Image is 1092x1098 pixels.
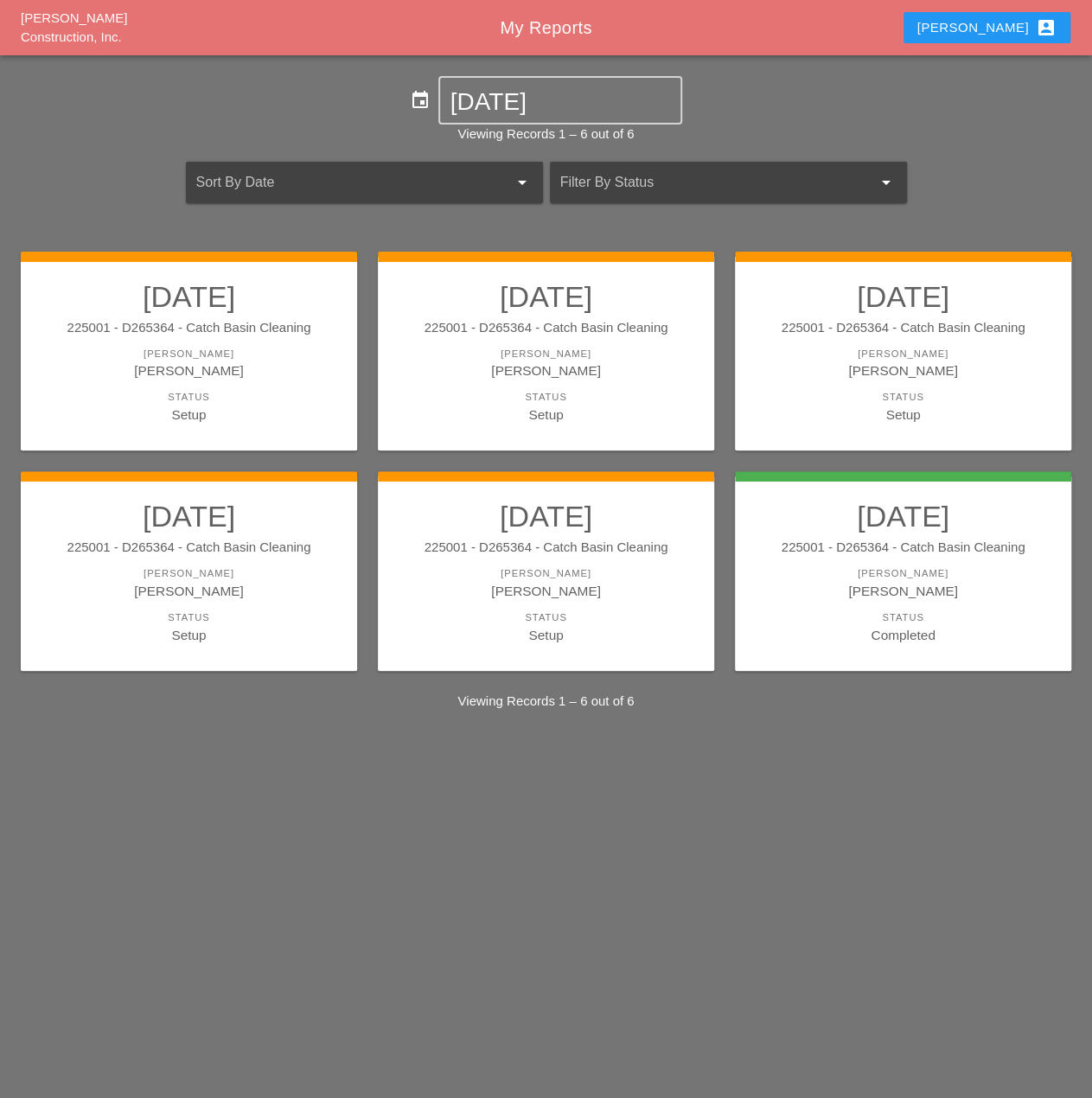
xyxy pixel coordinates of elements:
div: Status [395,610,697,625]
h2: [DATE] [395,499,697,533]
div: 225001 - D265364 - Catch Basin Cleaning [752,318,1054,338]
div: Completed [752,625,1054,645]
a: [PERSON_NAME] Construction, Inc. [21,10,127,45]
div: [PERSON_NAME] [38,566,340,581]
div: [PERSON_NAME] [38,581,340,601]
i: arrow_drop_down [876,172,897,193]
a: [DATE]225001 - D265364 - Catch Basin Cleaning[PERSON_NAME][PERSON_NAME]StatusSetup [38,499,340,644]
h2: [DATE] [752,279,1054,314]
a: [DATE]225001 - D265364 - Catch Basin Cleaning[PERSON_NAME][PERSON_NAME]StatusCompleted [752,499,1054,644]
a: [DATE]225001 - D265364 - Catch Basin Cleaning[PERSON_NAME][PERSON_NAME]StatusSetup [395,279,697,425]
div: [PERSON_NAME] [38,347,340,361]
div: 225001 - D265364 - Catch Basin Cleaning [395,538,697,558]
div: Status [752,610,1054,625]
div: [PERSON_NAME] [917,17,1057,38]
div: Status [752,390,1054,405]
div: [PERSON_NAME] [752,566,1054,581]
div: Setup [395,405,697,425]
i: event [410,90,431,111]
div: 225001 - D265364 - Catch Basin Cleaning [38,538,340,558]
i: account_box [1036,17,1057,38]
div: 225001 - D265364 - Catch Basin Cleaning [752,538,1054,558]
div: [PERSON_NAME] [38,361,340,380]
div: Status [395,390,697,405]
div: [PERSON_NAME] [752,581,1054,601]
a: [DATE]225001 - D265364 - Catch Basin Cleaning[PERSON_NAME][PERSON_NAME]StatusSetup [395,499,697,644]
div: [PERSON_NAME] [752,361,1054,380]
div: Setup [395,625,697,645]
div: 225001 - D265364 - Catch Basin Cleaning [395,318,697,338]
i: arrow_drop_down [512,172,533,193]
div: Setup [38,405,340,425]
div: Setup [38,625,340,645]
div: [PERSON_NAME] [395,581,697,601]
div: [PERSON_NAME] [395,566,697,581]
input: Select Date [450,88,671,116]
h2: [DATE] [395,279,697,314]
h2: [DATE] [38,499,340,533]
div: Setup [752,405,1054,425]
div: Status [38,610,340,625]
div: [PERSON_NAME] [752,347,1054,361]
span: My Reports [500,18,591,37]
a: [DATE]225001 - D265364 - Catch Basin Cleaning[PERSON_NAME][PERSON_NAME]StatusSetup [38,279,340,425]
div: Status [38,390,340,405]
div: 225001 - D265364 - Catch Basin Cleaning [38,318,340,338]
a: [DATE]225001 - D265364 - Catch Basin Cleaning[PERSON_NAME][PERSON_NAME]StatusSetup [752,279,1054,425]
h2: [DATE] [38,279,340,314]
div: [PERSON_NAME] [395,347,697,361]
button: [PERSON_NAME] [904,12,1070,43]
h2: [DATE] [752,499,1054,533]
div: [PERSON_NAME] [395,361,697,380]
